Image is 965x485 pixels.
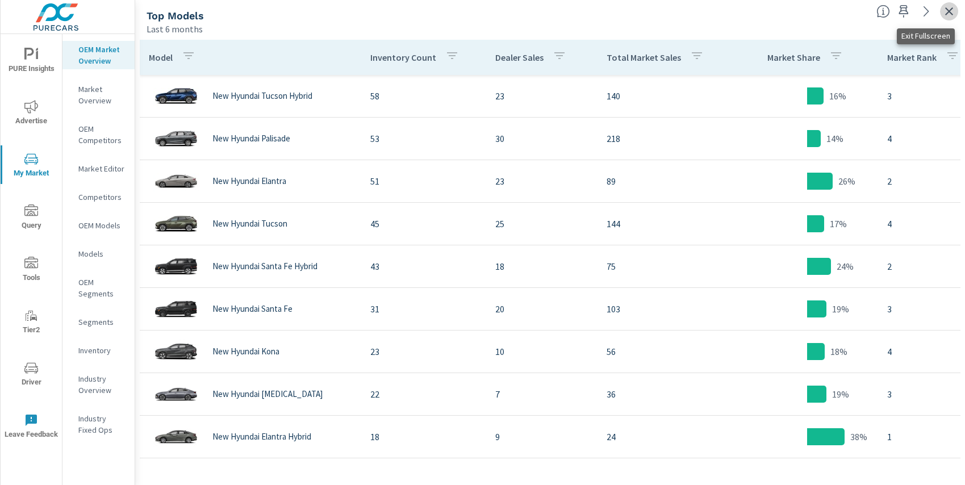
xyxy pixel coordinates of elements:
[4,100,59,128] span: Advertise
[495,217,588,231] p: 25
[62,160,135,177] div: Market Editor
[212,389,323,399] p: New Hyundai [MEDICAL_DATA]
[212,346,279,357] p: New Hyundai Kona
[78,191,126,203] p: Competitors
[4,361,59,389] span: Driver
[153,207,199,241] img: glamour
[4,204,59,232] span: Query
[212,261,318,271] p: New Hyundai Santa Fe Hybrid
[62,189,135,206] div: Competitors
[78,413,126,436] p: Industry Fixed Ops
[830,345,847,358] p: 18%
[4,257,59,285] span: Tools
[4,48,59,76] span: PURE Insights
[838,174,855,188] p: 26%
[62,81,135,109] div: Market Overview
[147,10,204,22] h5: Top Models
[830,217,847,231] p: 17%
[850,430,867,444] p: 38%
[212,176,286,186] p: New Hyundai Elantra
[829,89,846,103] p: 16%
[370,387,477,401] p: 22
[62,370,135,399] div: Industry Overview
[607,387,727,401] p: 36
[607,260,727,273] p: 75
[607,52,681,63] p: Total Market Sales
[370,345,477,358] p: 23
[607,430,727,444] p: 24
[495,132,588,145] p: 30
[78,316,126,328] p: Segments
[78,248,126,260] p: Models
[153,79,199,113] img: glamour
[4,413,59,441] span: Leave Feedback
[370,52,436,63] p: Inventory Count
[149,52,173,63] p: Model
[78,345,126,356] p: Inventory
[370,132,477,145] p: 53
[495,260,588,273] p: 18
[495,174,588,188] p: 23
[876,5,890,18] span: Find the biggest opportunities within your model lineup nationwide. [Source: Market registration ...
[153,164,199,198] img: glamour
[78,44,126,66] p: OEM Market Overview
[212,91,312,101] p: New Hyundai Tucson Hybrid
[370,302,477,316] p: 31
[78,220,126,231] p: OEM Models
[62,342,135,359] div: Inventory
[62,217,135,234] div: OEM Models
[495,89,588,103] p: 23
[62,410,135,438] div: Industry Fixed Ops
[212,219,287,229] p: New Hyundai Tucson
[917,2,935,20] a: See more details in report
[62,41,135,69] div: OEM Market Overview
[832,387,849,401] p: 19%
[212,133,290,144] p: New Hyundai Palisade
[607,174,727,188] p: 89
[62,274,135,302] div: OEM Segments
[837,260,854,273] p: 24%
[78,83,126,106] p: Market Overview
[370,430,477,444] p: 18
[607,217,727,231] p: 144
[78,277,126,299] p: OEM Segments
[370,174,477,188] p: 51
[607,89,727,103] p: 140
[78,123,126,146] p: OEM Competitors
[826,132,843,145] p: 14%
[767,52,820,63] p: Market Share
[370,89,477,103] p: 58
[4,309,59,337] span: Tier2
[153,377,199,411] img: glamour
[832,302,849,316] p: 19%
[1,34,62,452] div: nav menu
[153,420,199,454] img: glamour
[153,292,199,326] img: glamour
[78,163,126,174] p: Market Editor
[370,217,477,231] p: 45
[62,120,135,149] div: OEM Competitors
[495,302,588,316] p: 20
[4,152,59,180] span: My Market
[62,245,135,262] div: Models
[607,132,727,145] p: 218
[495,430,588,444] p: 9
[212,432,311,442] p: New Hyundai Elantra Hybrid
[153,122,199,156] img: glamour
[78,373,126,396] p: Industry Overview
[495,345,588,358] p: 10
[153,249,199,283] img: glamour
[370,260,477,273] p: 43
[607,345,727,358] p: 56
[153,335,199,369] img: glamour
[495,387,588,401] p: 7
[212,304,293,314] p: New Hyundai Santa Fe
[495,52,544,63] p: Dealer Sales
[607,302,727,316] p: 103
[887,52,937,63] p: Market Rank
[147,22,203,36] p: Last 6 months
[62,313,135,331] div: Segments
